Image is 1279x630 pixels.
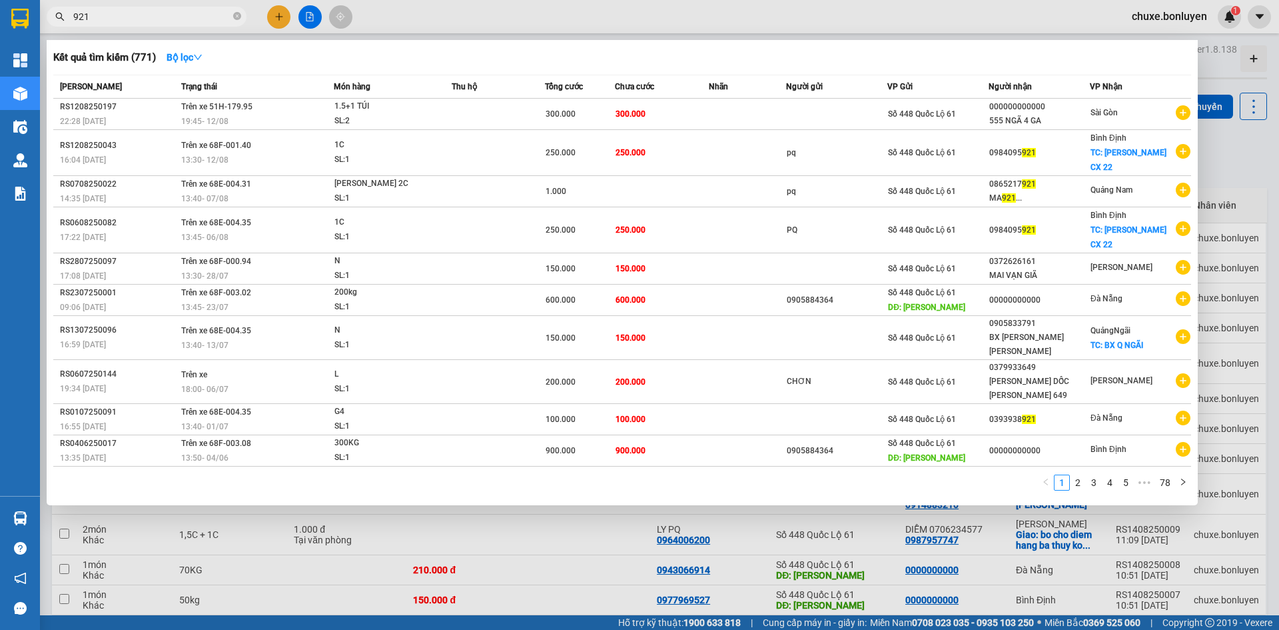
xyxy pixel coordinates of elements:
div: SL: 1 [334,153,434,167]
span: TC: BX Q NGÃI [1090,341,1143,350]
div: RS0607250144 [60,367,177,381]
div: G4 [334,405,434,419]
span: Người nhận [989,82,1032,91]
span: Trên xe 68F-003.02 [181,288,251,297]
span: Trên xe 51H-179.95 [181,102,252,111]
span: Số 448 Quốc Lộ 61 [888,377,956,387]
span: plus-circle [1176,144,1190,159]
span: 22:28 [DATE] [60,117,106,126]
span: 13:30 - 28/07 [181,271,228,281]
div: N [334,254,434,269]
span: QuảngNgãi [1090,326,1130,335]
span: question-circle [14,542,27,555]
img: warehouse-icon [13,153,27,167]
span: 09:06 [DATE] [60,303,106,312]
span: 150.000 [616,264,645,273]
div: SL: 1 [334,382,434,397]
li: Next 5 Pages [1134,475,1155,491]
div: 0393938 [989,413,1089,427]
span: 13:50 - 04/06 [181,453,228,463]
span: 16:59 [DATE] [60,340,106,349]
div: 200kg [334,285,434,300]
span: Trên xe [181,370,207,379]
a: 3 [1086,475,1101,490]
span: 150.000 [616,333,645,343]
span: Bình Định [1090,445,1126,454]
span: 16:55 [DATE] [60,422,106,431]
span: 13:30 - 12/08 [181,155,228,165]
div: RS0406250017 [60,437,177,451]
li: 4 [1102,475,1118,491]
img: warehouse-icon [13,87,27,101]
li: 1 [1054,475,1070,491]
div: N [334,323,434,338]
span: Số 448 Quốc Lộ 61 [888,148,956,157]
div: RS2307250001 [60,286,177,300]
div: SL: 1 [334,338,434,353]
div: 1.5+1 TÚI [334,99,434,114]
div: 555 NGÃ 4 GA [989,114,1089,128]
span: 921 [1022,148,1036,157]
span: plus-circle [1176,105,1190,120]
div: 0984095 [989,223,1089,237]
span: 250.000 [616,148,645,157]
button: Bộ lọcdown [156,47,213,68]
div: SL: 1 [334,300,434,315]
span: 200.000 [616,377,645,387]
li: 5 [1118,475,1134,491]
div: 0372626161 [989,255,1089,269]
strong: Bộ lọc [167,52,203,63]
div: SL: 1 [334,191,434,206]
span: 921 [1022,415,1036,424]
span: 600.000 [546,295,576,305]
h3: Kết quả tìm kiếm ( 771 ) [53,51,156,65]
li: 78 [1155,475,1175,491]
span: Quảng Nam [1090,185,1132,195]
div: SL: 1 [334,419,434,434]
span: 13:40 - 07/08 [181,194,228,203]
span: 19:45 - 12/08 [181,117,228,126]
a: 5 [1118,475,1133,490]
span: DĐ: [PERSON_NAME] [888,453,965,463]
div: 1C [334,138,434,153]
div: L [334,367,434,382]
div: RS0608250082 [60,216,177,230]
span: Số 448 Quốc Lộ 61 [888,187,956,196]
div: 00000000000 [989,444,1089,458]
div: 0905833791 [989,317,1089,331]
span: 14:35 [DATE] [60,194,106,203]
div: PQ [787,223,887,237]
span: 300.000 [616,109,645,119]
div: 00000000000 [989,293,1089,307]
div: 0905884364 [787,293,887,307]
div: MAI VẠN GIÃ [989,269,1089,283]
div: 000000000000 [989,100,1089,114]
span: close-circle [233,12,241,20]
span: plus-circle [1176,291,1190,306]
li: Previous Page [1038,475,1054,491]
div: 0379933649 [989,361,1089,375]
span: Số 448 Quốc Lộ 61 [888,439,956,448]
span: 13:35 [DATE] [60,453,106,463]
a: 78 [1156,475,1174,490]
span: ••• [1134,475,1155,491]
span: Trên xe 68E-004.35 [181,407,251,417]
span: 18:00 - 06/07 [181,385,228,394]
span: 300.000 [546,109,576,119]
span: Bình Định [1090,133,1126,143]
span: Số 448 Quốc Lộ 61 [888,333,956,343]
span: Trạng thái [181,82,217,91]
div: RS2807250097 [60,255,177,269]
div: 0984095 [989,146,1089,160]
span: right [1179,478,1187,486]
a: 2 [1070,475,1085,490]
span: 250.000 [616,225,645,235]
div: pq [787,185,887,199]
div: CHƠN [787,375,887,389]
span: plus-circle [1176,183,1190,197]
div: RS1208250197 [60,100,177,114]
span: 600.000 [616,295,645,305]
span: [PERSON_NAME] [1090,263,1152,272]
span: Số 448 Quốc Lộ 61 [888,288,956,297]
span: 921 [1002,193,1016,203]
